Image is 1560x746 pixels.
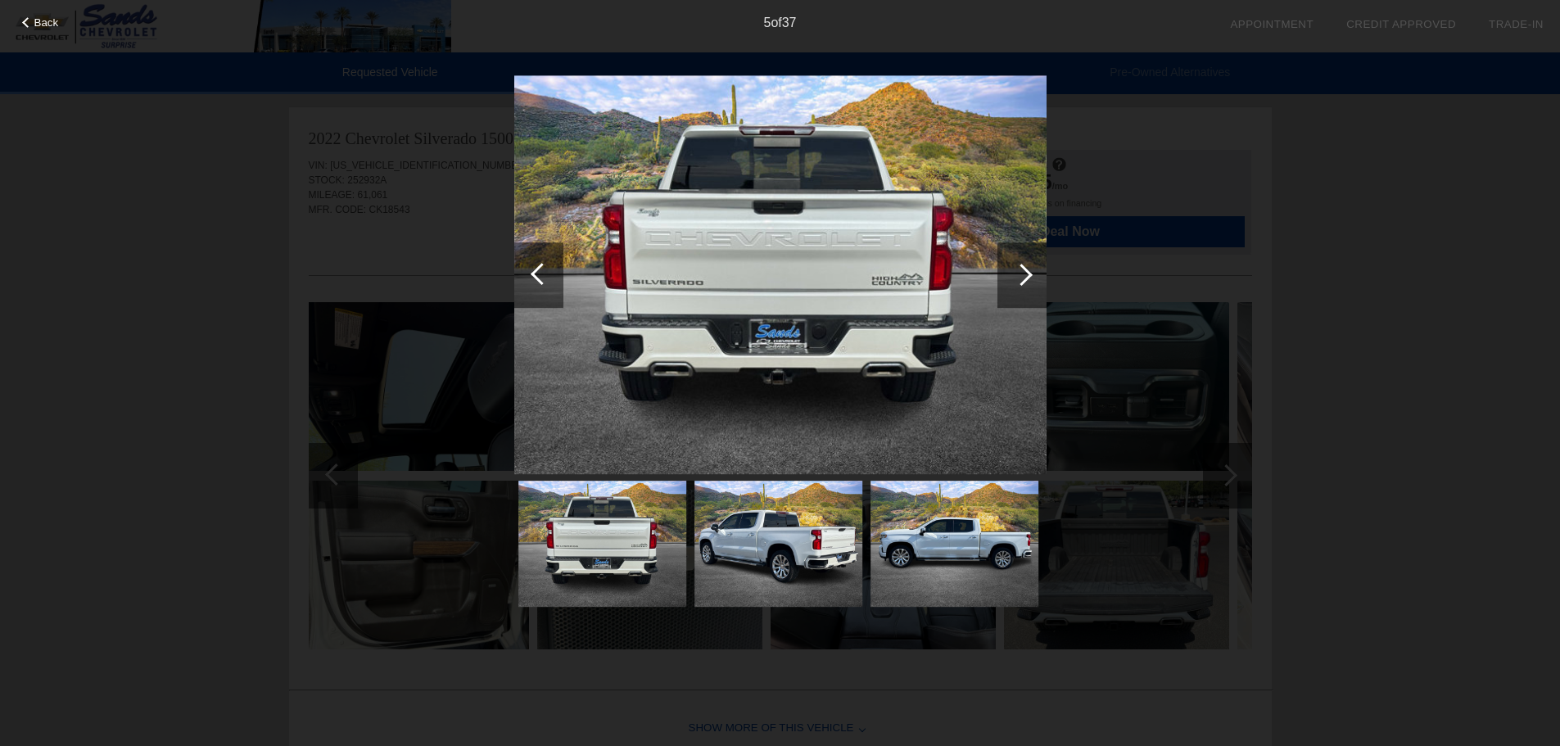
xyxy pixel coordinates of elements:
[1346,18,1456,30] a: Credit Approved
[514,75,1047,475] img: image.aspx
[1489,18,1544,30] a: Trade-In
[34,16,59,29] span: Back
[694,481,862,607] img: image.aspx
[1230,18,1314,30] a: Appointment
[782,16,797,29] span: 37
[763,16,771,29] span: 5
[870,481,1038,607] img: image.aspx
[518,481,686,607] img: image.aspx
